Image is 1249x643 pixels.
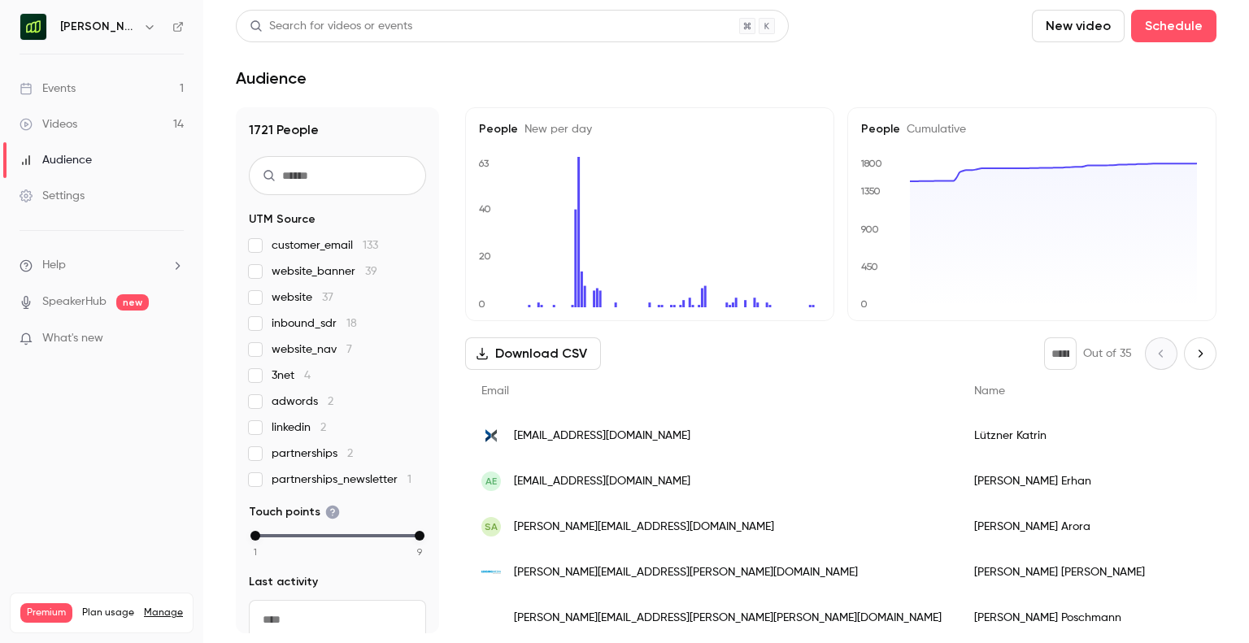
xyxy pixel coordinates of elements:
span: 1 [254,545,257,559]
span: Email [481,385,509,397]
span: 133 [363,240,378,251]
div: [PERSON_NAME] Arora [958,504,1248,550]
iframe: Noticeable Trigger [164,332,184,346]
span: new [116,294,149,311]
text: 450 [861,261,878,272]
text: 20 [479,250,491,262]
text: 1350 [860,185,881,197]
span: [PERSON_NAME][EMAIL_ADDRESS][PERSON_NAME][DOMAIN_NAME] [514,564,858,581]
span: 2 [320,422,326,433]
span: 9 [417,545,422,559]
button: Schedule [1131,10,1216,42]
span: linkedin [272,419,326,436]
button: New video [1032,10,1125,42]
span: inbound_sdr [272,315,357,332]
div: max [415,531,424,541]
span: Premium [20,603,72,623]
text: 0 [478,298,485,310]
span: UTM Source [249,211,316,228]
span: 4 [304,370,311,381]
div: min [250,531,260,541]
span: 37 [322,292,333,303]
h1: 1721 People [249,120,426,140]
a: Manage [144,606,183,619]
span: Help [42,257,66,274]
button: Download CSV [465,337,601,370]
span: partnerships_newsletter [272,471,411,488]
text: 1800 [860,158,882,169]
span: 2 [328,396,333,407]
text: 900 [860,224,879,235]
span: 2 [347,448,353,459]
div: Settings [20,188,85,204]
p: Out of 35 [1083,345,1132,362]
button: Next page [1184,337,1216,370]
span: [PERSON_NAME][EMAIL_ADDRESS][DOMAIN_NAME] [514,519,774,536]
span: adwords [272,393,333,410]
span: SA [485,519,498,534]
span: customer_email [272,237,378,254]
span: 39 [365,266,377,277]
div: [PERSON_NAME] Erhan [958,458,1248,504]
div: Events [20,80,76,97]
span: Last activity [249,574,318,590]
span: What's new [42,330,103,347]
span: website_banner [272,263,377,280]
text: 40 [479,203,491,215]
span: [EMAIL_ADDRESS][DOMAIN_NAME] [514,473,690,490]
text: 0 [860,298,868,310]
div: Lützner Katrin [958,413,1248,458]
span: Cumulative [900,124,966,135]
span: [EMAIL_ADDRESS][DOMAIN_NAME] [514,428,690,445]
div: [PERSON_NAME] [PERSON_NAME] [958,550,1248,595]
li: help-dropdown-opener [20,257,184,274]
h5: People [479,121,820,137]
img: greier.group [481,608,501,628]
span: 3net [272,367,311,384]
img: lensingmedia.de [481,563,501,582]
span: partnerships [272,445,353,462]
span: website [272,289,333,306]
span: New per day [518,124,592,135]
div: Audience [20,152,92,168]
span: AE [485,474,497,489]
span: Touch points [249,504,340,520]
span: [PERSON_NAME][EMAIL_ADDRESS][PERSON_NAME][PERSON_NAME][DOMAIN_NAME] [514,610,942,627]
div: Search for videos or events [250,18,412,35]
h1: Audience [236,68,307,88]
div: Videos [20,116,77,133]
div: [PERSON_NAME] Poschmann [958,595,1248,641]
span: 18 [346,318,357,329]
a: SpeakerHub [42,293,107,311]
img: Moss (DE) [20,14,46,40]
span: Name [974,385,1005,397]
text: 63 [478,158,490,169]
h6: [PERSON_NAME] ([GEOGRAPHIC_DATA]) [60,19,137,35]
span: 7 [346,344,352,355]
span: 1 [407,474,411,485]
img: xsuite.com [481,426,501,445]
span: website_nav [272,341,352,358]
h5: People [861,121,1203,137]
span: Plan usage [82,606,134,619]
